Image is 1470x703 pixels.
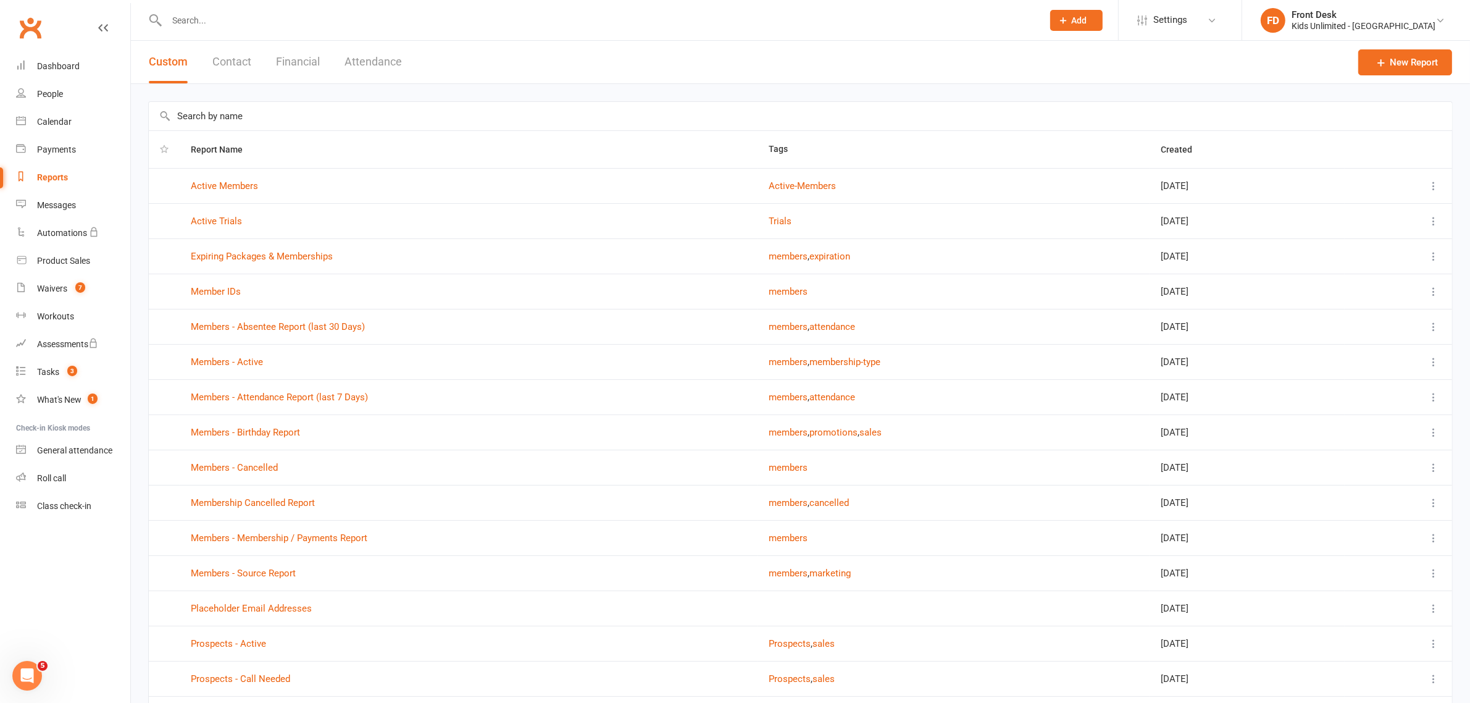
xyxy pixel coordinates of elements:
td: [DATE] [1150,344,1345,379]
a: Members - Absentee Report (last 30 Days) [191,321,365,332]
button: members [769,355,808,369]
a: Active Members [191,180,258,192]
div: Class check-in [37,501,91,511]
button: members [769,319,808,334]
div: What's New [37,395,81,405]
div: Workouts [37,311,74,321]
button: Prospects [769,671,811,686]
td: [DATE] [1150,450,1345,485]
a: Workouts [16,303,130,330]
a: Class kiosk mode [16,492,130,520]
td: [DATE] [1150,520,1345,555]
button: Custom [149,41,188,83]
span: , [808,356,809,368]
iframe: Intercom live chat [12,661,42,691]
div: People [37,89,63,99]
th: Tags [758,131,1150,168]
a: Clubworx [15,12,46,43]
a: Roll call [16,465,130,492]
button: marketing [809,566,851,581]
td: [DATE] [1150,379,1345,415]
a: Prospects - Call Needed [191,673,290,684]
a: Placeholder Email Addresses [191,603,312,614]
td: [DATE] [1150,626,1345,661]
span: , [808,427,809,438]
a: People [16,80,130,108]
span: , [811,638,812,649]
div: Automations [37,228,87,238]
button: attendance [809,390,855,405]
input: Search... [163,12,1034,29]
button: Contact [212,41,251,83]
a: Active Trials [191,216,242,227]
div: FD [1261,8,1285,33]
div: Calendar [37,117,72,127]
span: , [808,321,809,332]
td: [DATE] [1150,203,1345,238]
button: promotions [809,425,858,440]
button: cancelled [809,495,849,510]
a: Members - Cancelled [191,462,278,473]
a: Calendar [16,108,130,136]
a: Members - Membership / Payments Report [191,533,367,544]
span: 7 [75,282,85,293]
div: Waivers [37,284,67,293]
span: 1 [88,394,98,404]
a: Member IDs [191,286,241,297]
button: Prospects [769,636,811,651]
button: Created [1161,142,1206,157]
a: Dashboard [16,53,130,80]
a: Membership Cancelled Report [191,497,315,508]
button: expiration [809,249,850,264]
div: Messages [37,200,76,210]
span: Created [1161,145,1206,154]
a: Prospects - Active [191,638,266,649]
a: Tasks 3 [16,358,130,386]
div: Front Desk [1292,9,1435,20]
div: Payments [37,145,76,154]
button: Trials [769,214,791,229]
div: Roll call [37,473,66,483]
button: members [769,249,808,264]
span: Report Name [191,145,256,154]
a: General attendance kiosk mode [16,437,130,465]
a: Members - Birthday Report [191,427,300,438]
a: New Report [1358,49,1452,75]
div: Dashboard [37,61,80,71]
button: members [769,566,808,581]
td: [DATE] [1150,415,1345,450]
div: Reports [37,172,68,182]
button: sales [859,425,882,440]
div: Product Sales [37,256,90,266]
td: [DATE] [1150,591,1345,626]
span: 5 [38,661,48,671]
button: Report Name [191,142,256,157]
span: , [858,427,859,438]
input: Search by name [149,102,1452,130]
span: , [811,673,812,684]
span: Settings [1153,6,1187,34]
button: members [769,390,808,405]
span: Add [1072,15,1087,25]
a: What's New1 [16,386,130,414]
a: Payments [16,136,130,164]
td: [DATE] [1150,555,1345,591]
div: Kids Unlimited - [GEOGRAPHIC_DATA] [1292,20,1435,32]
button: sales [812,671,835,686]
span: , [808,251,809,262]
a: Expiring Packages & Memberships [191,251,333,262]
span: , [808,497,809,508]
div: General attendance [37,445,112,455]
td: [DATE] [1150,661,1345,696]
div: Tasks [37,367,59,377]
td: [DATE] [1150,168,1345,203]
a: Members - Attendance Report (last 7 Days) [191,392,368,403]
td: [DATE] [1150,238,1345,274]
a: Waivers 7 [16,275,130,303]
button: members [769,284,808,299]
span: , [808,568,809,579]
a: Product Sales [16,247,130,275]
a: Automations [16,219,130,247]
button: sales [812,636,835,651]
a: Members - Active [191,356,263,368]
